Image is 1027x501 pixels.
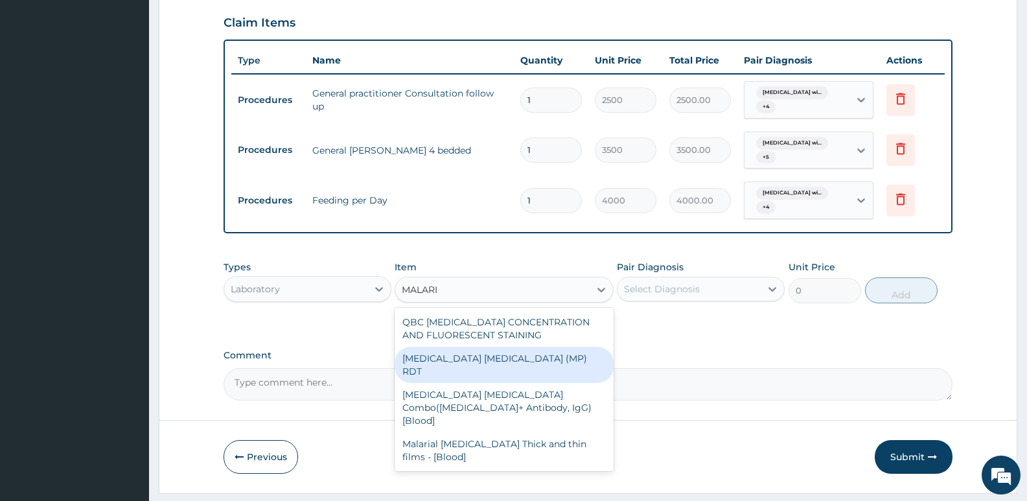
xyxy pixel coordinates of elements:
[624,283,700,296] div: Select Diagnosis
[756,201,776,214] span: + 4
[213,6,244,38] div: Minimize live chat window
[231,189,306,213] td: Procedures
[588,47,663,73] th: Unit Price
[395,347,613,383] div: [MEDICAL_DATA] [MEDICAL_DATA] (MP) RDT
[756,86,828,99] span: [MEDICAL_DATA] wi...
[756,151,776,164] span: + 5
[756,100,776,113] span: + 4
[737,47,880,73] th: Pair Diagnosis
[756,187,828,200] span: [MEDICAL_DATA] wi...
[663,47,737,73] th: Total Price
[6,354,247,399] textarea: Type your message and hit 'Enter'
[865,277,938,303] button: Add
[306,47,514,73] th: Name
[875,440,952,474] button: Submit
[67,73,218,89] div: Chat with us now
[224,16,295,30] h3: Claim Items
[395,261,417,274] label: Item
[306,137,514,163] td: General [PERSON_NAME] 4 bedded
[75,163,179,294] span: We're online!
[231,138,306,162] td: Procedures
[24,65,52,97] img: d_794563401_company_1708531726252_794563401
[395,432,613,469] div: Malarial [MEDICAL_DATA] Thick and thin films - [Blood]
[756,137,828,150] span: [MEDICAL_DATA] wi...
[224,350,952,361] label: Comment
[789,261,835,274] label: Unit Price
[306,80,514,119] td: General practitioner Consultation follow up
[617,261,684,274] label: Pair Diagnosis
[514,47,588,73] th: Quantity
[224,440,298,474] button: Previous
[395,383,613,432] div: [MEDICAL_DATA] [MEDICAL_DATA] Combo([MEDICAL_DATA]+ Antibody, IgG) [Blood]
[231,283,280,296] div: Laboratory
[231,49,306,73] th: Type
[880,47,945,73] th: Actions
[306,187,514,213] td: Feeding per Day
[231,88,306,112] td: Procedures
[395,310,613,347] div: QBC [MEDICAL_DATA] CONCENTRATION AND FLUORESCENT STAINING
[224,262,251,273] label: Types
